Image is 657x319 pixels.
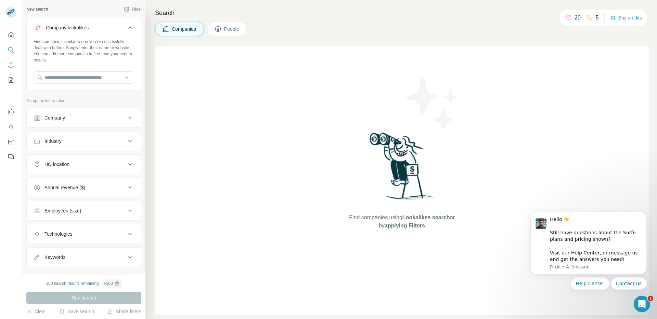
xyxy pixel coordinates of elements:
div: + 500 [104,280,113,287]
div: Industry [44,138,62,144]
button: Buy credits [610,13,642,23]
button: Use Surfe on LinkedIn [5,106,16,118]
span: People [224,26,240,32]
p: 20 [575,14,581,22]
button: Search [5,44,16,56]
span: Companies [172,26,197,32]
iframe: Intercom live chat [634,296,650,312]
div: Find companies similar to one you've successfully dealt with before. Simply enter their name or w... [34,39,134,63]
div: Keywords [44,254,65,261]
span: applying Filters [385,223,425,228]
button: Employees (size) [27,203,141,219]
div: Company lookalikes [46,24,89,31]
button: Technologies [27,226,141,242]
iframe: Intercom notifications message [520,189,657,301]
button: Save search [59,308,94,315]
h4: Search [155,8,649,18]
button: Clear [26,308,46,315]
div: HQ location [44,161,69,168]
button: Company [27,110,141,126]
p: 5 [596,14,599,22]
div: Annual revenue ($) [44,184,85,191]
p: Company information [26,98,141,104]
div: Employees (size) [44,207,81,214]
img: Surfe Illustration - Stars [402,73,464,135]
button: Quick start [5,29,16,41]
button: Use Surfe API [5,121,16,133]
button: HQ location [27,156,141,172]
span: Find companies using or by [347,213,456,230]
button: Dashboard [5,136,16,148]
span: 1 [648,296,653,301]
div: Company [44,114,65,121]
button: My lists [5,74,16,86]
button: Keywords [27,249,141,265]
button: Industry [27,133,141,149]
div: New search [26,6,48,12]
button: Hide [119,4,145,14]
img: Surfe Illustration - Woman searching with binoculars [366,131,438,207]
div: 100 search results remaining [46,279,121,288]
button: Company lookalikes [27,19,141,39]
img: Avatar [5,7,16,18]
button: Annual revenue ($) [27,179,141,196]
span: Lookalikes search [402,214,450,220]
button: Share filters [107,308,141,315]
button: Feedback [5,151,16,163]
div: Technologies [44,231,73,237]
button: Enrich CSV [5,59,16,71]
